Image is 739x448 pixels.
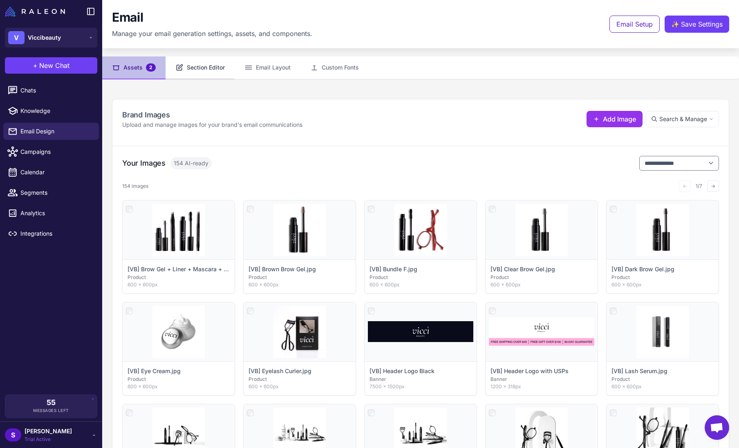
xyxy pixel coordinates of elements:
[112,29,312,38] p: Manage your email generation settings, assets, and components.
[20,86,92,95] span: Chats
[249,265,316,274] p: [VB] Brown Brow Gel.jpg
[616,19,653,29] span: Email Setup
[369,274,472,281] p: Product
[369,281,472,288] p: 600 × 600px
[33,61,38,70] span: +
[3,164,99,181] a: Calendar
[28,33,61,42] span: Viccibeauty
[490,367,569,376] p: [VB] Header Logo with USPs
[671,19,678,26] span: ✨
[249,383,351,390] p: 600 × 600px
[587,111,643,127] button: Add Image
[122,120,302,129] p: Upload and manage images for your brand's email communications
[665,16,729,33] button: ✨Save Settings
[128,281,230,288] p: 600 × 600px
[707,180,719,192] button: →
[692,182,705,190] span: 1/7
[20,188,92,197] span: Segments
[5,428,21,441] div: S
[611,376,714,383] p: Product
[122,182,148,190] div: 154 images
[122,158,166,169] h3: Your Images
[3,123,99,140] a: Email Design
[3,184,99,201] a: Segments
[170,157,212,169] span: 154 AI-ready
[609,16,660,33] button: Email Setup
[3,143,99,160] a: Campaigns
[611,265,674,274] p: [VB] Dark Brow Gel.jpg
[20,168,92,177] span: Calendar
[20,106,92,115] span: Knowledge
[3,205,99,222] a: Analytics
[249,367,311,376] p: [VB] Eyelash Curler.jpg
[490,281,593,288] p: 600 × 600px
[122,109,302,120] h2: Brand Images
[47,399,56,406] span: 55
[8,31,25,44] div: V
[20,147,92,156] span: Campaigns
[5,7,65,16] img: Raleon Logo
[611,281,714,288] p: 600 × 600px
[490,265,555,274] p: [VB] Clear Brow Gel.jpg
[102,56,166,79] button: Assets2
[25,436,72,443] span: Trial Active
[490,383,593,390] p: 1200 × 318px
[369,367,434,376] p: [VB] Header Logo Black
[3,102,99,119] a: Knowledge
[128,274,230,281] p: Product
[490,376,593,383] p: Banner
[490,274,593,281] p: Product
[235,56,300,79] button: Email Layout
[128,367,181,376] p: [VB] Eye Cream.jpg
[249,281,351,288] p: 600 × 600px
[20,229,92,238] span: Integrations
[659,115,707,124] span: Search & Manage
[300,56,369,79] button: Custom Fonts
[33,407,69,414] span: Messages Left
[166,56,235,79] button: Section Editor
[5,7,68,16] a: Raleon Logo
[3,82,99,99] a: Chats
[128,265,230,274] p: [VB] Brow Gel + Liner + Mascara + Pen Liner.jpg
[146,63,156,72] span: 2
[611,367,667,376] p: [VB] Lash Serum.jpg
[369,383,472,390] p: 7500 × 1500px
[25,427,72,436] span: [PERSON_NAME]
[5,28,97,47] button: VViccibeauty
[5,57,97,74] button: +New Chat
[249,274,351,281] p: Product
[39,61,69,70] span: New Chat
[603,114,636,124] span: Add Image
[679,180,691,192] button: ←
[20,209,92,218] span: Analytics
[369,376,472,383] p: Banner
[3,225,99,242] a: Integrations
[20,127,92,136] span: Email Design
[611,383,714,390] p: 600 × 600px
[128,383,230,390] p: 600 × 600px
[646,111,719,127] button: Search & Manage
[369,265,417,274] p: [VB] Bundle F.jpg
[112,10,143,25] h1: Email
[249,376,351,383] p: Product
[611,274,714,281] p: Product
[705,415,729,440] div: Open chat
[128,376,230,383] p: Product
